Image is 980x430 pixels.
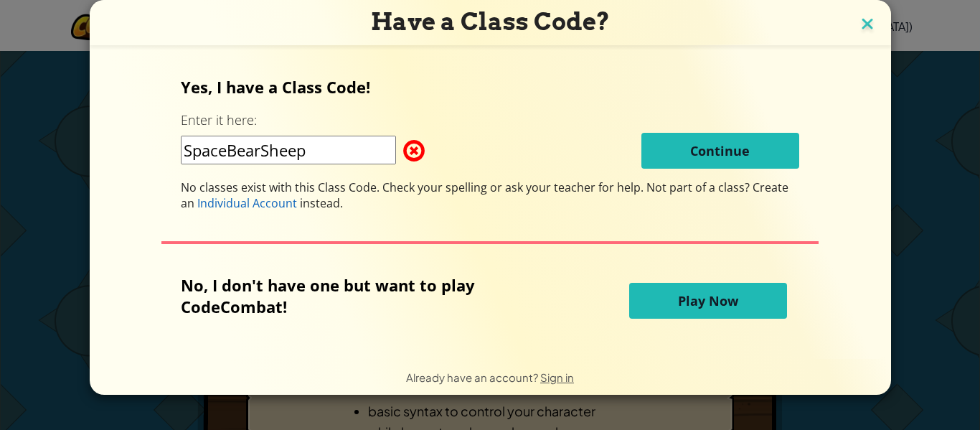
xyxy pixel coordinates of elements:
[641,133,799,169] button: Continue
[297,195,343,211] span: instead.
[197,195,297,211] span: Individual Account
[406,370,540,384] span: Already have an account?
[181,76,799,98] p: Yes, I have a Class Code!
[629,283,787,319] button: Play Now
[690,142,750,159] span: Continue
[181,274,545,317] p: No, I don't have one but want to play CodeCombat!
[678,292,738,309] span: Play Now
[858,14,877,36] img: close icon
[181,111,257,129] label: Enter it here:
[181,179,788,211] span: Not part of a class? Create an
[540,370,574,384] a: Sign in
[371,7,610,36] span: Have a Class Code?
[181,179,646,195] span: No classes exist with this Class Code. Check your spelling or ask your teacher for help.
